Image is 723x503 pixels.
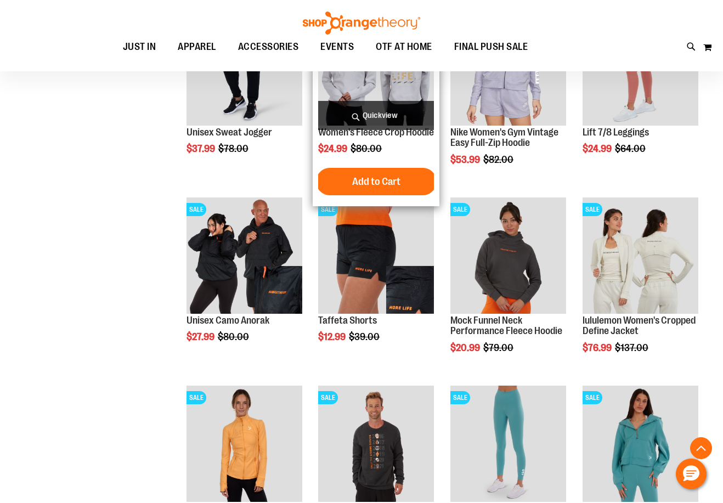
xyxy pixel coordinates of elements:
span: SALE [450,391,470,404]
span: SALE [318,203,338,216]
img: Product image for lululemon Define Jacket [187,386,302,501]
a: Unisex Camo Anorak [187,315,269,326]
span: SALE [187,391,206,404]
a: Unisex Sweat Jogger [187,127,272,138]
span: APPAREL [178,35,216,59]
a: ACCESSORIES [227,35,310,60]
a: Mock Funnel Neck Performance Fleece Hoodie [450,315,562,337]
div: product [577,192,704,381]
button: Back To Top [690,437,712,459]
div: product [181,4,308,182]
a: JUST IN [112,35,167,60]
img: Product image for lululemon Womens Wunder Train High-Rise Tight 25in [450,386,566,501]
span: OTF AT HOME [376,35,432,59]
span: $12.99 [318,331,347,342]
span: $24.99 [583,143,613,154]
span: $80.00 [218,331,251,342]
span: $80.00 [351,143,383,154]
div: product [313,192,439,370]
a: Quickview [318,101,434,130]
span: $78.00 [218,143,250,154]
span: $53.99 [450,154,482,165]
span: Add to Cart [352,176,400,188]
img: Product image for lululemon Define Jacket Cropped [583,197,698,313]
a: Product image for Camo Tafetta ShortsSALE [318,197,434,315]
div: product [313,4,439,206]
a: Product image for Unisex Heritage Hell Week Crewneck SweatshirtSALE [318,386,434,503]
span: SALE [187,203,206,216]
span: SALE [583,203,602,216]
span: SALE [318,391,338,404]
a: Product image for lululemon Define JacketSALE [187,386,302,503]
span: $20.99 [450,342,482,353]
span: $24.99 [318,143,349,154]
img: Shop Orangetheory [301,12,422,35]
a: OTF AT HOME [365,35,443,60]
img: Product image for Unisex Camo Anorak [187,197,302,313]
a: lululemon Women's Cropped Define Jacket [583,315,696,337]
span: SALE [583,391,602,404]
a: Lift 7/8 Leggings [583,127,649,138]
span: $27.99 [187,331,216,342]
a: Product image for lululemon Womens Scuba Oversized Half ZipSALE [583,386,698,503]
button: Hello, have a question? Let’s chat. [676,459,707,489]
img: Product image for lululemon Womens Scuba Oversized Half Zip [583,386,698,501]
span: SALE [450,203,470,216]
div: product [445,4,572,193]
a: Product image for Mock Funnel Neck Performance Fleece HoodieSALE [450,197,566,315]
a: FINAL PUSH SALE [443,35,539,60]
span: $64.00 [615,143,647,154]
span: $82.00 [483,154,515,165]
span: $39.00 [349,331,381,342]
a: APPAREL [167,35,227,59]
span: $137.00 [615,342,650,353]
div: product [577,4,704,182]
span: $79.00 [483,342,515,353]
span: EVENTS [320,35,354,59]
span: ACCESSORIES [238,35,299,59]
a: Product image for Unisex Camo AnorakSALE [187,197,302,315]
span: FINAL PUSH SALE [454,35,528,59]
a: Women's Fleece Crop Hoodie [318,127,434,138]
img: Product image for Unisex Heritage Hell Week Crewneck Sweatshirt [318,386,434,501]
span: $37.99 [187,143,217,154]
span: JUST IN [123,35,156,59]
span: $76.99 [583,342,613,353]
div: product [445,192,572,381]
a: Product image for lululemon Define Jacket CroppedSALE [583,197,698,315]
button: Add to Cart [316,168,437,195]
img: Product image for Mock Funnel Neck Performance Fleece Hoodie [450,197,566,313]
a: EVENTS [309,35,365,60]
div: product [181,192,308,370]
a: Product image for lululemon Womens Wunder Train High-Rise Tight 25inSALE [450,386,566,503]
a: Taffeta Shorts [318,315,377,326]
img: Product image for Camo Tafetta Shorts [318,197,434,313]
a: Nike Women's Gym Vintage Easy Full-Zip Hoodie [450,127,558,149]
